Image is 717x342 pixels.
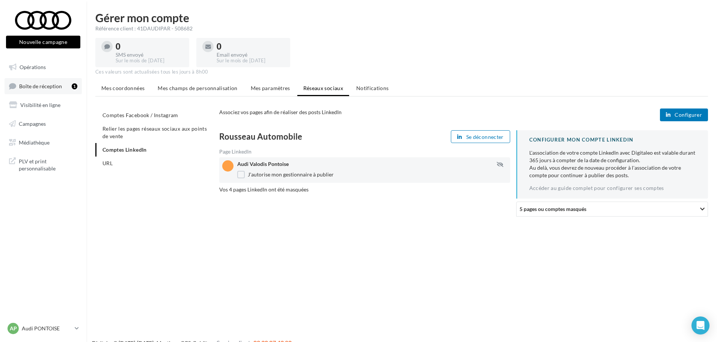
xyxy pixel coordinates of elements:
[529,136,696,143] div: CONFIGURER MON COMPTE LINKEDIN
[19,156,77,172] span: PLV et print personnalisable
[116,57,183,64] div: Sur le mois de [DATE]
[529,185,664,191] a: Accéder au guide complet pour configurer ses comptes
[219,149,510,154] div: Page LinkedIn
[116,52,183,57] div: SMS envoyé
[19,139,50,145] span: Médiathèque
[95,25,708,32] div: Référence client : 41DAUDIPAR - 508682
[251,85,290,91] span: Mes paramètres
[5,78,82,94] a: Boîte de réception1
[451,130,510,143] button: Se déconnecter
[102,112,178,118] span: Comptes Facebook / Instagram
[466,134,504,140] span: Se déconnecter
[217,52,284,57] div: Email envoyé
[6,321,80,336] a: AP Audi PONTOISE
[19,121,46,127] span: Campagnes
[5,153,82,175] a: PLV et print personnalisable
[356,85,389,91] span: Notifications
[116,42,183,51] div: 0
[22,325,72,332] p: Audi PONTOISE
[95,69,708,75] div: Ces valeurs sont actualisées tous les jours à 8h00
[675,112,702,118] span: Configurer
[101,85,145,91] span: Mes coordonnées
[20,64,46,70] span: Opérations
[158,85,238,91] span: Mes champs de personnalisation
[5,97,82,113] a: Visibilité en ligne
[10,325,17,332] span: AP
[72,83,77,89] div: 1
[219,133,362,141] div: Rousseau Automobile
[660,108,708,121] button: Configurer
[217,42,284,51] div: 0
[237,171,334,178] label: J'autorise mon gestionnaire à publier
[219,109,342,115] span: Associez vos pages afin de réaliser des posts LinkedIn
[95,12,708,23] h1: Gérer mon compte
[6,36,80,48] button: Nouvelle campagne
[102,125,207,139] span: Relier les pages réseaux sociaux aux points de vente
[5,59,82,75] a: Opérations
[691,316,709,334] div: Open Intercom Messenger
[5,116,82,132] a: Campagnes
[237,161,289,167] span: Audi Valodis Pontoise
[20,102,60,108] span: Visibilité en ligne
[102,160,113,166] span: URL
[19,83,62,89] span: Boîte de réception
[5,135,82,151] a: Médiathèque
[529,149,696,179] div: L'association de votre compte LinkedIn avec Digitaleo est valable durant 365 jours à compter de l...
[219,186,510,193] div: Vos 4 pages LinkedIn ont été masquées
[217,57,284,64] div: Sur le mois de [DATE]
[520,206,586,212] span: 5 pages ou comptes masqués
